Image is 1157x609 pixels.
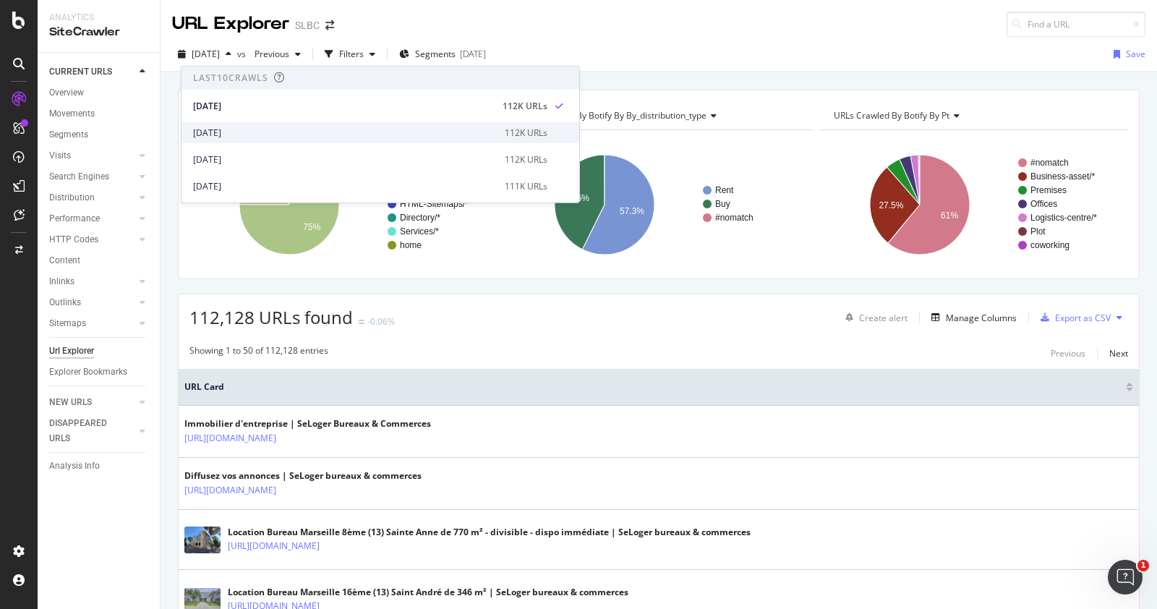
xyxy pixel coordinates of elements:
div: 112K URLs [505,153,547,166]
div: Url Explorer [49,344,94,359]
svg: A chart. [820,142,1124,268]
h4: URLs Crawled By Botify By pt [831,104,1115,127]
div: Explorer Bookmarks [49,365,127,380]
div: Next [1109,347,1128,359]
div: Content [49,253,80,268]
a: Content [49,253,150,268]
a: [URL][DOMAIN_NAME] [184,431,276,446]
span: Previous [249,48,289,60]
div: Performance [49,211,100,226]
span: URL Card [184,380,1122,393]
text: Offices [1030,199,1057,209]
button: Previous [1051,344,1085,362]
div: Inlinks [49,274,74,289]
div: Manage Columns [946,312,1017,324]
a: Explorer Bookmarks [49,365,150,380]
a: Segments [49,127,150,142]
iframe: Intercom live chat [1108,560,1143,595]
text: 57.3% [620,206,644,216]
text: #nomatch [715,213,753,223]
div: Immobilier d'entreprise | SeLoger Bureaux & Commerces [184,417,431,430]
div: [DATE] [193,153,496,166]
text: Plot [1030,226,1046,237]
button: Manage Columns [926,309,1017,326]
a: DISAPPEARED URLS [49,416,135,446]
button: Previous [249,43,307,66]
span: 112,128 URLs found [189,305,353,329]
a: Search Engines [49,169,135,184]
button: Next [1109,344,1128,362]
div: Location Bureau Marseille 16ème (13) Saint André de 346 m² | SeLoger bureaux & commerces [228,586,628,599]
text: Logistics-centre/* [1030,213,1097,223]
text: 42.6% [565,193,589,203]
a: [URL][DOMAIN_NAME] [228,539,320,553]
span: URLs Crawled By Botify By by_distribution_type [518,109,706,122]
div: Analytics [49,12,148,24]
div: Movements [49,106,95,122]
text: Rent [715,185,734,195]
svg: A chart. [189,142,493,268]
div: Search Engines [49,169,109,184]
span: URLs Crawled By Botify By pt [834,109,949,122]
div: Sitemaps [49,316,86,331]
div: 112K URLs [503,99,547,112]
div: CURRENT URLS [49,64,112,80]
div: [DATE] [193,99,494,112]
div: -0.06% [367,315,395,328]
img: Equal [359,320,364,324]
text: HTML-Sitemaps/* [400,199,469,209]
a: Distribution [49,190,135,205]
text: 61% [941,210,958,221]
div: 111K URLs [505,179,547,192]
div: Showing 1 to 50 of 112,128 entries [189,344,328,362]
button: Save [1108,43,1145,66]
div: Save [1126,48,1145,60]
h4: URLs Crawled By Botify By by_distribution_type [516,104,800,127]
div: Overview [49,85,84,101]
div: DISAPPEARED URLS [49,416,122,446]
div: [DATE] [460,48,486,60]
div: Distribution [49,190,95,205]
div: Filters [339,48,364,60]
text: #nomatch [1030,158,1069,168]
svg: A chart. [505,142,808,268]
div: NEW URLS [49,395,92,410]
a: Analysis Info [49,459,150,474]
img: main image [184,527,221,554]
div: Last 10 Crawls [193,72,268,84]
div: Diffusez vos annonces | SeLoger bureaux & commerces [184,469,422,482]
a: CURRENT URLS [49,64,135,80]
div: 112K URLs [505,126,547,139]
a: Inlinks [49,274,135,289]
div: [DATE] [193,179,496,192]
div: Analysis Info [49,459,100,474]
a: Sitemaps [49,316,135,331]
div: Previous [1051,347,1085,359]
a: NEW URLS [49,395,135,410]
div: Outlinks [49,295,81,310]
a: Outlinks [49,295,135,310]
span: vs [237,48,249,60]
input: Find a URL [1007,12,1145,37]
text: Directory/* [400,213,440,223]
div: SiteCrawler [49,24,148,41]
div: Create alert [859,312,908,324]
div: Visits [49,148,71,163]
button: Export as CSV [1035,306,1111,329]
button: [DATE] [172,43,237,66]
a: HTTP Codes [49,232,135,247]
text: Business-asset/* [1030,171,1096,182]
a: Url Explorer [49,344,150,359]
div: [DATE] [193,126,496,139]
text: coworking [1030,240,1070,250]
div: URL Explorer [172,12,289,36]
span: 1 [1137,560,1149,571]
text: 27.5% [879,200,903,210]
text: Buy [715,199,730,209]
button: Segments[DATE] [393,43,492,66]
div: HTTP Codes [49,232,98,247]
span: 2025 Aug. 16th [192,48,220,60]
